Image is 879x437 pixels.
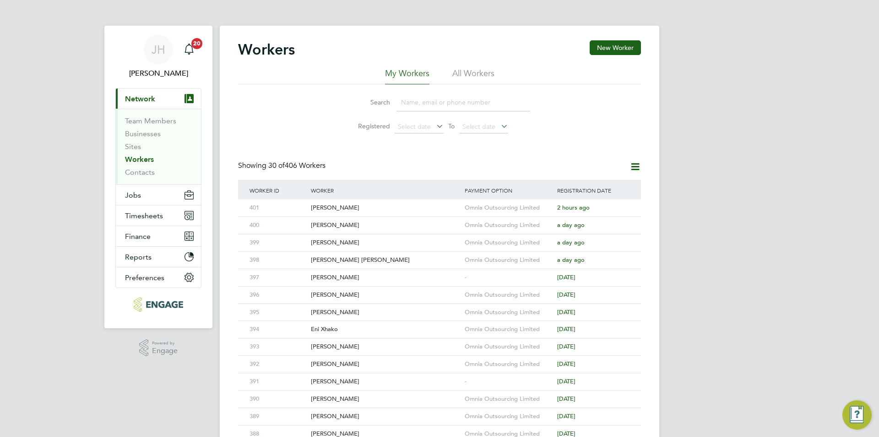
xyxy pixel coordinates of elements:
[247,234,632,242] a: 399[PERSON_NAME]Omnia Outsourcing Limiteda day ago
[398,122,431,131] span: Select date
[462,122,495,131] span: Select date
[349,98,390,106] label: Search
[152,44,165,55] span: JH
[247,390,632,398] a: 390[PERSON_NAME]Omnia Outsourcing Limited[DATE]
[238,40,295,59] h2: Workers
[152,339,178,347] span: Powered by
[125,116,176,125] a: Team Members
[309,252,462,269] div: [PERSON_NAME] [PERSON_NAME]
[247,269,309,286] div: 397
[557,308,575,316] span: [DATE]
[116,109,201,184] div: Network
[125,211,163,220] span: Timesheets
[247,286,632,294] a: 396[PERSON_NAME]Omnia Outsourcing Limited[DATE]
[247,355,632,363] a: 392[PERSON_NAME]Omnia Outsourcing Limited[DATE]
[309,199,462,216] div: [PERSON_NAME]
[125,129,161,138] a: Businesses
[125,94,155,103] span: Network
[247,391,309,408] div: 390
[309,217,462,234] div: [PERSON_NAME]
[268,161,326,170] span: 406 Workers
[247,216,632,224] a: 400[PERSON_NAME]Omnia Outsourcing Limiteda day ago
[247,408,632,415] a: 389[PERSON_NAME]Omnia Outsourcing Limited[DATE]
[557,221,585,229] span: a day ago
[247,338,632,346] a: 393[PERSON_NAME]Omnia Outsourcing Limited[DATE]
[116,226,201,246] button: Finance
[247,321,632,328] a: 394Eni XhakoOmnia Outsourcing Limited[DATE]
[309,304,462,321] div: [PERSON_NAME]
[557,343,575,350] span: [DATE]
[125,155,154,164] a: Workers
[115,68,201,79] span: Jess Hogan
[247,269,632,277] a: 397[PERSON_NAME]-[DATE]
[125,142,141,151] a: Sites
[247,234,309,251] div: 399
[462,287,555,304] div: Omnia Outsourcing Limited
[115,297,201,312] a: Go to home page
[116,247,201,267] button: Reports
[557,256,585,264] span: a day ago
[452,68,494,84] li: All Workers
[247,338,309,355] div: 393
[309,287,462,304] div: [PERSON_NAME]
[462,269,555,286] div: -
[238,161,327,171] div: Showing
[462,356,555,373] div: Omnia Outsourcing Limited
[134,297,183,312] img: pcrnet-logo-retina.png
[462,304,555,321] div: Omnia Outsourcing Limited
[309,373,462,390] div: [PERSON_NAME]
[349,122,390,130] label: Registered
[462,373,555,390] div: -
[557,395,575,403] span: [DATE]
[247,180,309,201] div: Worker ID
[309,269,462,286] div: [PERSON_NAME]
[247,287,309,304] div: 396
[247,373,632,381] a: 391[PERSON_NAME]-[DATE]
[309,408,462,425] div: [PERSON_NAME]
[557,412,575,420] span: [DATE]
[557,325,575,333] span: [DATE]
[247,251,632,259] a: 398[PERSON_NAME] [PERSON_NAME]Omnia Outsourcing Limiteda day ago
[462,252,555,269] div: Omnia Outsourcing Limited
[462,234,555,251] div: Omnia Outsourcing Limited
[557,360,575,368] span: [DATE]
[462,338,555,355] div: Omnia Outsourcing Limited
[247,356,309,373] div: 392
[125,191,141,199] span: Jobs
[557,238,585,246] span: a day ago
[115,35,201,79] a: JH[PERSON_NAME]
[247,252,309,269] div: 398
[396,94,530,111] input: Name, email or phone number
[152,347,178,355] span: Engage
[180,35,198,64] a: 20
[247,425,632,433] a: 388[PERSON_NAME]Omnia Outsourcing Limited[DATE]
[191,38,202,49] span: 20
[247,408,309,425] div: 389
[139,339,178,357] a: Powered byEngage
[462,408,555,425] div: Omnia Outsourcing Limited
[247,199,309,216] div: 401
[842,400,872,430] button: Engage Resource Center
[125,168,155,177] a: Contacts
[557,273,575,281] span: [DATE]
[125,253,152,261] span: Reports
[555,180,632,201] div: Registration Date
[309,338,462,355] div: [PERSON_NAME]
[247,373,309,390] div: 391
[557,377,575,385] span: [DATE]
[247,217,309,234] div: 400
[462,180,555,201] div: Payment Option
[462,391,555,408] div: Omnia Outsourcing Limited
[116,267,201,288] button: Preferences
[557,291,575,299] span: [DATE]
[557,204,590,211] span: 2 hours ago
[462,321,555,338] div: Omnia Outsourcing Limited
[309,356,462,373] div: [PERSON_NAME]
[309,321,462,338] div: Eni Xhako
[125,273,164,282] span: Preferences
[445,120,457,132] span: To
[309,234,462,251] div: [PERSON_NAME]
[462,217,555,234] div: Omnia Outsourcing Limited
[309,180,462,201] div: Worker
[462,199,555,216] div: Omnia Outsourcing Limited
